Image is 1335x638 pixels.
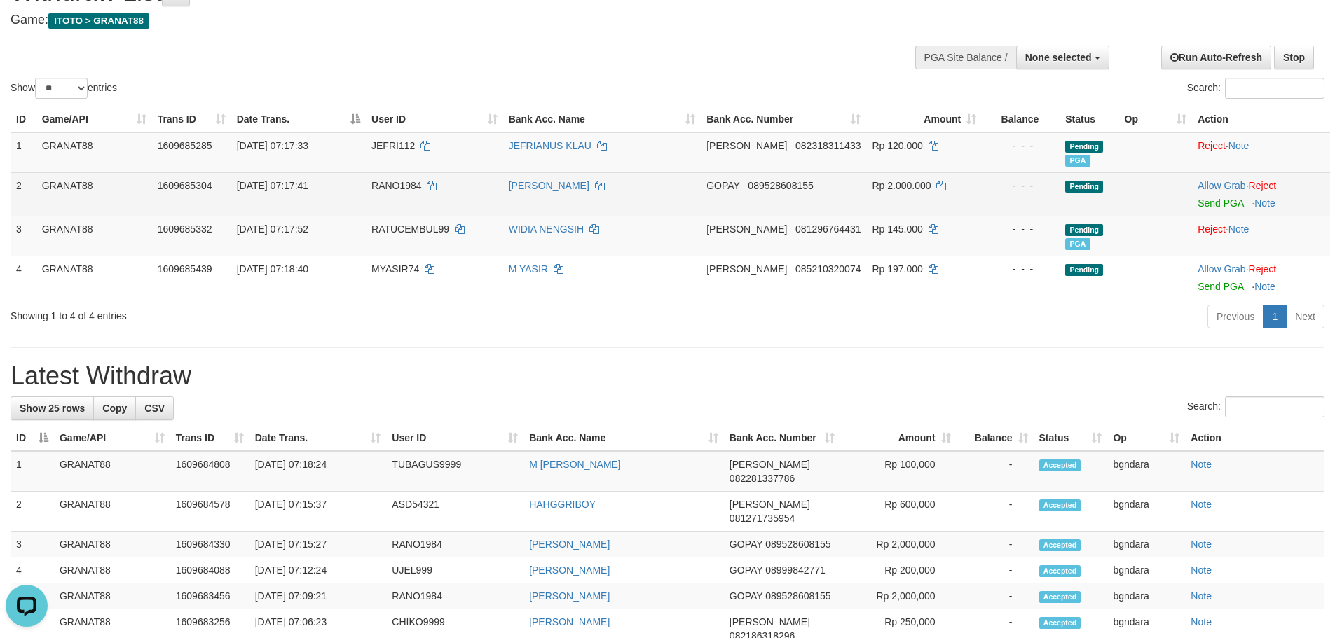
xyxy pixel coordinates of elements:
td: bgndara [1107,532,1185,557]
span: Rp 197.000 [872,263,922,275]
td: · [1192,256,1330,299]
td: bgndara [1107,492,1185,532]
a: Note [1191,539,1212,550]
span: Rp 145.000 [872,223,922,235]
td: bgndara [1107,583,1185,609]
span: Copy 089528608155 to clipboard [765,539,830,550]
th: Action [1185,425,1324,451]
th: Bank Acc. Number: activate to sort column ascending [724,425,840,451]
td: [DATE] 07:12:24 [249,557,387,583]
div: PGA Site Balance / [915,46,1016,69]
td: - [957,557,1034,583]
span: Pending [1065,141,1103,153]
td: ASD54321 [386,492,523,532]
span: GOPAY [706,180,739,191]
td: 3 [11,532,54,557]
td: 1609683456 [170,583,249,609]
td: GRANAT88 [36,216,152,256]
a: 1 [1263,305,1287,328]
td: · [1192,216,1330,256]
a: Reject [1198,223,1226,235]
td: UJEL999 [386,557,523,583]
td: 1609684808 [170,451,249,492]
a: M [PERSON_NAME] [529,459,621,470]
span: 1609685332 [158,223,212,235]
td: GRANAT88 [54,532,170,557]
td: GRANAT88 [54,583,170,609]
a: JEFRIANUS KLAU [509,140,591,151]
th: Trans ID: activate to sort column ascending [170,425,249,451]
th: Amount: activate to sort column ascending [840,425,957,451]
a: [PERSON_NAME] [529,539,610,550]
span: Accepted [1039,591,1081,603]
span: 1609685439 [158,263,212,275]
span: None selected [1025,52,1092,63]
td: GRANAT88 [54,492,170,532]
a: Note [1191,590,1212,602]
td: - [957,451,1034,492]
td: [DATE] 07:15:27 [249,532,387,557]
input: Search: [1225,78,1324,99]
span: [PERSON_NAME] [706,223,787,235]
a: Copy [93,396,136,420]
td: 1609684088 [170,557,249,583]
a: M YASIR [509,263,548,275]
span: MYASIR74 [371,263,419,275]
td: 2 [11,492,54,532]
a: WIDIA NENGSIH [509,223,584,235]
div: - - - [987,262,1054,276]
a: Run Auto-Refresh [1161,46,1271,69]
span: [PERSON_NAME] [730,616,810,627]
span: Accepted [1039,499,1081,511]
td: 1 [11,451,54,492]
span: Copy 089528608155 to clipboard [765,590,830,602]
div: Showing 1 to 4 of 4 entries [11,303,546,323]
td: Rp 600,000 [840,492,957,532]
span: Copy 082318311433 to clipboard [795,140,861,151]
span: 1609685285 [158,140,212,151]
th: Op: activate to sort column ascending [1107,425,1185,451]
td: 1609684578 [170,492,249,532]
span: RATUCEMBUL99 [371,223,449,235]
span: Copy 085210320074 to clipboard [795,263,861,275]
span: [PERSON_NAME] [730,459,810,470]
td: [DATE] 07:15:37 [249,492,387,532]
span: GOPAY [730,564,762,576]
td: GRANAT88 [36,256,152,299]
td: [DATE] 07:09:21 [249,583,387,609]
span: RANO1984 [371,180,422,191]
span: Accepted [1039,459,1081,471]
th: ID: activate to sort column descending [11,425,54,451]
span: Copy [102,403,127,414]
span: [DATE] 07:17:52 [237,223,308,235]
div: - - - [987,179,1054,193]
a: Next [1286,305,1324,328]
span: · [1198,180,1248,191]
span: ITOTO > GRANAT88 [48,13,149,29]
th: Action [1192,106,1330,132]
span: [DATE] 07:17:41 [237,180,308,191]
th: ID [11,106,36,132]
td: 4 [11,557,54,583]
td: RANO1984 [386,532,523,557]
input: Search: [1225,396,1324,417]
a: Note [1191,616,1212,627]
td: GRANAT88 [54,557,170,583]
a: Previous [1207,305,1264,328]
th: Balance [982,106,1060,132]
a: Reject [1249,180,1277,191]
a: CSV [135,396,174,420]
th: Op: activate to sort column ascending [1119,106,1193,132]
a: Note [1254,197,1275,209]
span: Copy 081271735954 to clipboard [730,513,795,524]
span: GOPAY [730,539,762,550]
span: GOPAY [730,590,762,602]
td: Rp 2,000,000 [840,583,957,609]
a: Note [1191,459,1212,470]
label: Search: [1187,396,1324,417]
a: Note [1254,281,1275,292]
label: Show entries [11,78,117,99]
span: Accepted [1039,565,1081,577]
span: [PERSON_NAME] [706,140,787,151]
th: Status [1060,106,1118,132]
